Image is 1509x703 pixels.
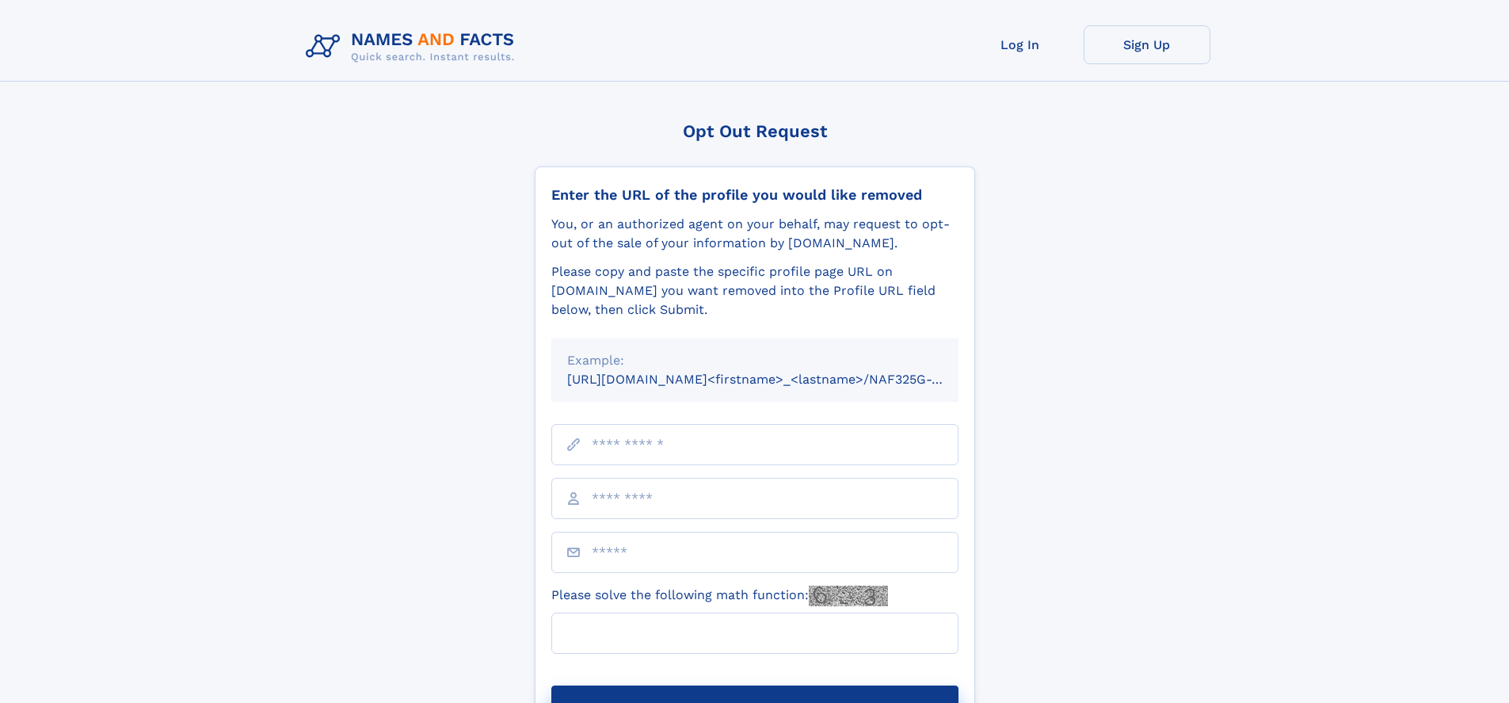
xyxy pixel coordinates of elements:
[567,372,989,387] small: [URL][DOMAIN_NAME]<firstname>_<lastname>/NAF325G-xxxxxxxx
[567,351,943,370] div: Example:
[551,215,958,253] div: You, or an authorized agent on your behalf, may request to opt-out of the sale of your informatio...
[535,121,975,141] div: Opt Out Request
[299,25,528,68] img: Logo Names and Facts
[551,262,958,319] div: Please copy and paste the specific profile page URL on [DOMAIN_NAME] you want removed into the Pr...
[551,586,888,606] label: Please solve the following math function:
[551,186,958,204] div: Enter the URL of the profile you would like removed
[1084,25,1210,64] a: Sign Up
[957,25,1084,64] a: Log In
